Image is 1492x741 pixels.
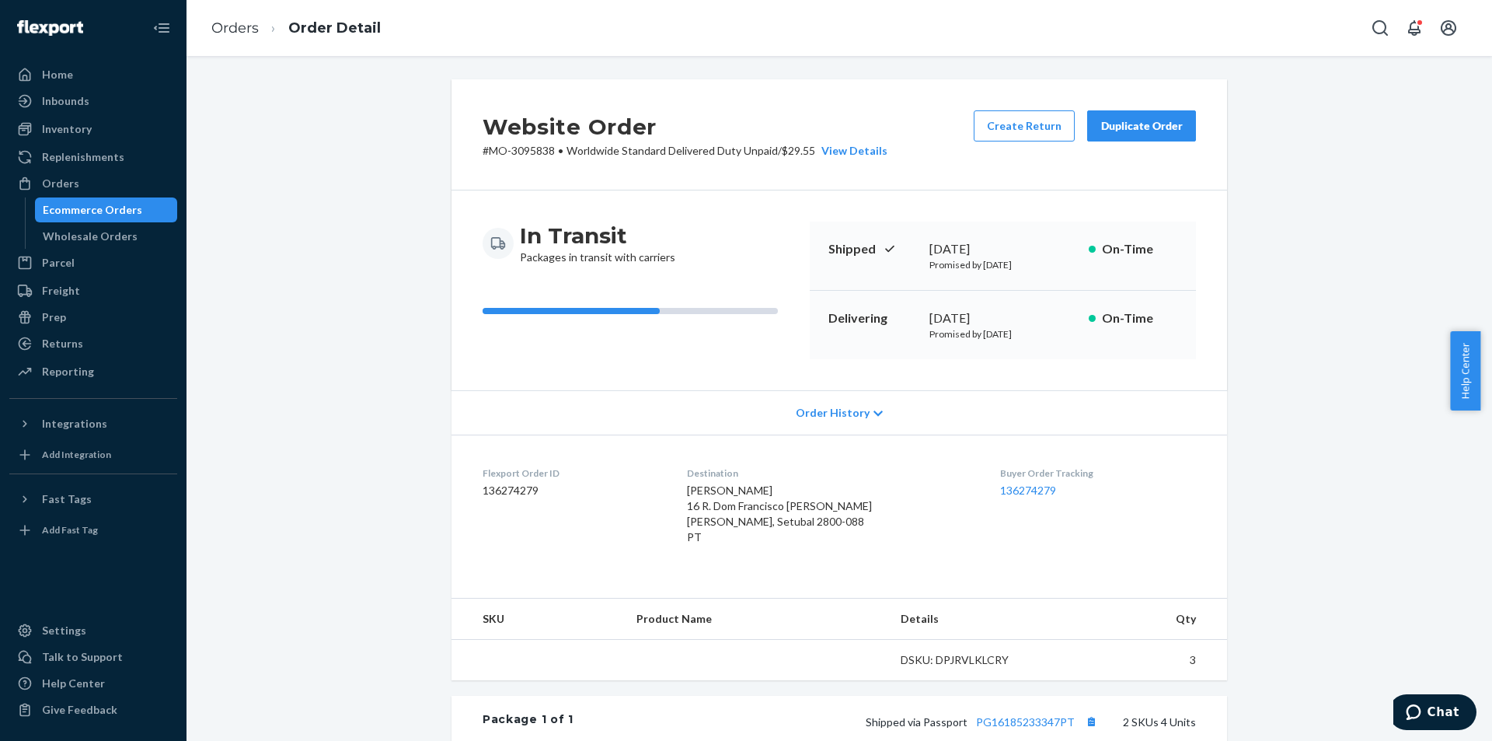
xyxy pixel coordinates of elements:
th: Details [888,599,1059,640]
div: Freight [42,283,80,299]
div: Packages in transit with carriers [520,222,675,265]
div: Give Feedback [42,702,117,718]
button: Duplicate Order [1087,110,1196,142]
div: Add Fast Tag [42,523,98,537]
a: Wholesale Orders [35,224,178,249]
a: Home [9,62,177,87]
a: Reporting [9,359,177,384]
iframe: Opens a widget where you can chat to one of our agents [1393,694,1476,733]
dt: Buyer Order Tracking [1000,467,1196,480]
span: Shipped via Passport [866,715,1101,729]
button: Copy tracking number [1081,711,1101,732]
ol: breadcrumbs [199,5,393,51]
button: Fast Tags [9,487,177,512]
a: Order Detail [288,19,381,37]
span: • [558,144,563,157]
p: On-Time [1102,240,1177,258]
a: Returns [9,331,177,356]
th: Product Name [624,599,888,640]
button: Create Return [974,110,1075,142]
a: PG16185233347PT [976,715,1075,729]
a: Settings [9,618,177,643]
a: Inbounds [9,89,177,114]
div: [DATE] [929,240,1076,258]
div: Wholesale Orders [43,229,138,244]
a: Ecommerce Orders [35,197,178,222]
div: Fast Tags [42,491,92,507]
img: Flexport logo [17,20,83,36]
button: Give Feedback [9,697,177,722]
button: Integrations [9,411,177,436]
p: Promised by [DATE] [929,258,1076,271]
p: Shipped [828,240,917,258]
button: Open Search Box [1365,12,1396,44]
button: View Details [815,143,887,159]
dd: 136274279 [483,483,662,498]
span: Worldwide Standard Delivered Duty Unpaid [566,144,778,157]
div: Home [42,67,73,82]
div: Package 1 of 1 [483,711,573,732]
p: Promised by [DATE] [929,327,1076,341]
div: 2 SKUs 4 Units [573,711,1196,732]
th: Qty [1059,599,1227,640]
button: Open notifications [1399,12,1430,44]
button: Open account menu [1433,12,1464,44]
div: Ecommerce Orders [43,202,142,218]
div: Inventory [42,121,92,137]
dt: Destination [687,467,974,480]
div: Prep [42,309,66,325]
div: Orders [42,176,79,191]
a: Add Fast Tag [9,518,177,543]
div: Parcel [42,255,75,271]
div: Returns [42,336,83,351]
a: Inventory [9,117,177,142]
p: Delivering [828,309,917,327]
div: Talk to Support [42,649,123,665]
button: Talk to Support [9,645,177,669]
div: DSKU: DPJRVLKLCRY [901,652,1047,668]
p: # MO-3095838 / $29.55 [483,143,887,159]
a: Replenishments [9,145,177,170]
h3: In Transit [520,222,675,250]
p: On-Time [1102,309,1177,327]
div: Help Center [42,676,105,691]
div: Add Integration [42,448,111,461]
span: [PERSON_NAME] 16 R. Dom Francisco [PERSON_NAME] [PERSON_NAME], Setubal 2800-088 PT [687,484,872,544]
dt: Flexport Order ID [483,467,662,480]
div: Settings [42,623,86,638]
a: Orders [211,19,259,37]
h2: Website Order [483,110,887,143]
th: SKU [451,599,624,640]
a: Orders [9,171,177,196]
div: Replenishments [42,149,124,165]
div: Reporting [42,364,94,379]
div: Inbounds [42,93,89,109]
a: Freight [9,278,177,303]
a: Add Integration [9,442,177,467]
div: Duplicate Order [1100,118,1183,134]
a: Parcel [9,250,177,275]
button: Close Navigation [146,12,177,44]
a: 136274279 [1000,484,1056,497]
a: Prep [9,305,177,330]
td: 3 [1059,640,1227,681]
span: Order History [796,405,870,421]
div: Integrations [42,416,107,432]
button: Help Center [1450,331,1480,411]
a: Help Center [9,671,177,696]
div: [DATE] [929,309,1076,327]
